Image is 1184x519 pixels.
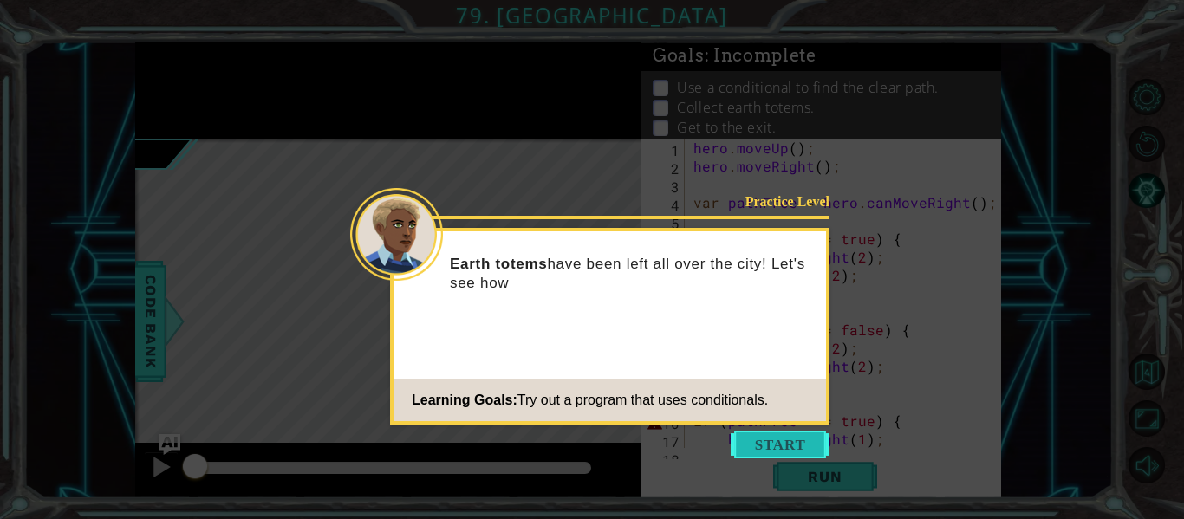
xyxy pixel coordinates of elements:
[731,431,829,458] button: Start
[412,392,517,407] span: Learning Goals:
[450,256,547,272] strong: Earth totems
[517,392,768,407] span: Try out a program that uses conditionals.
[719,192,829,211] div: Practice Level
[450,255,814,293] p: have been left all over the city! Let's see how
